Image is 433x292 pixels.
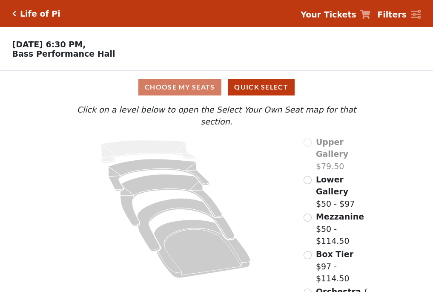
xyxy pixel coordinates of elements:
[316,173,373,210] label: $50 - $97
[316,249,353,259] span: Box Tier
[316,175,348,197] span: Lower Gallery
[377,10,407,19] strong: Filters
[301,9,370,21] a: Your Tickets
[301,10,356,19] strong: Your Tickets
[101,140,197,163] path: Upper Gallery - Seats Available: 0
[20,9,60,19] h5: Life of Pi
[316,212,364,221] span: Mezzanine
[154,220,251,278] path: Orchestra / Parterre Circle - Seats Available: 13
[377,9,421,21] a: Filters
[12,11,16,17] a: Click here to go back to filters
[316,248,373,285] label: $97 - $114.50
[109,159,209,191] path: Lower Gallery - Seats Available: 110
[60,104,373,128] p: Click on a level below to open the Select Your Own Seat map for that section.
[228,79,295,95] button: Quick Select
[316,211,373,247] label: $50 - $114.50
[316,137,348,159] span: Upper Gallery
[316,136,373,173] label: $79.50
